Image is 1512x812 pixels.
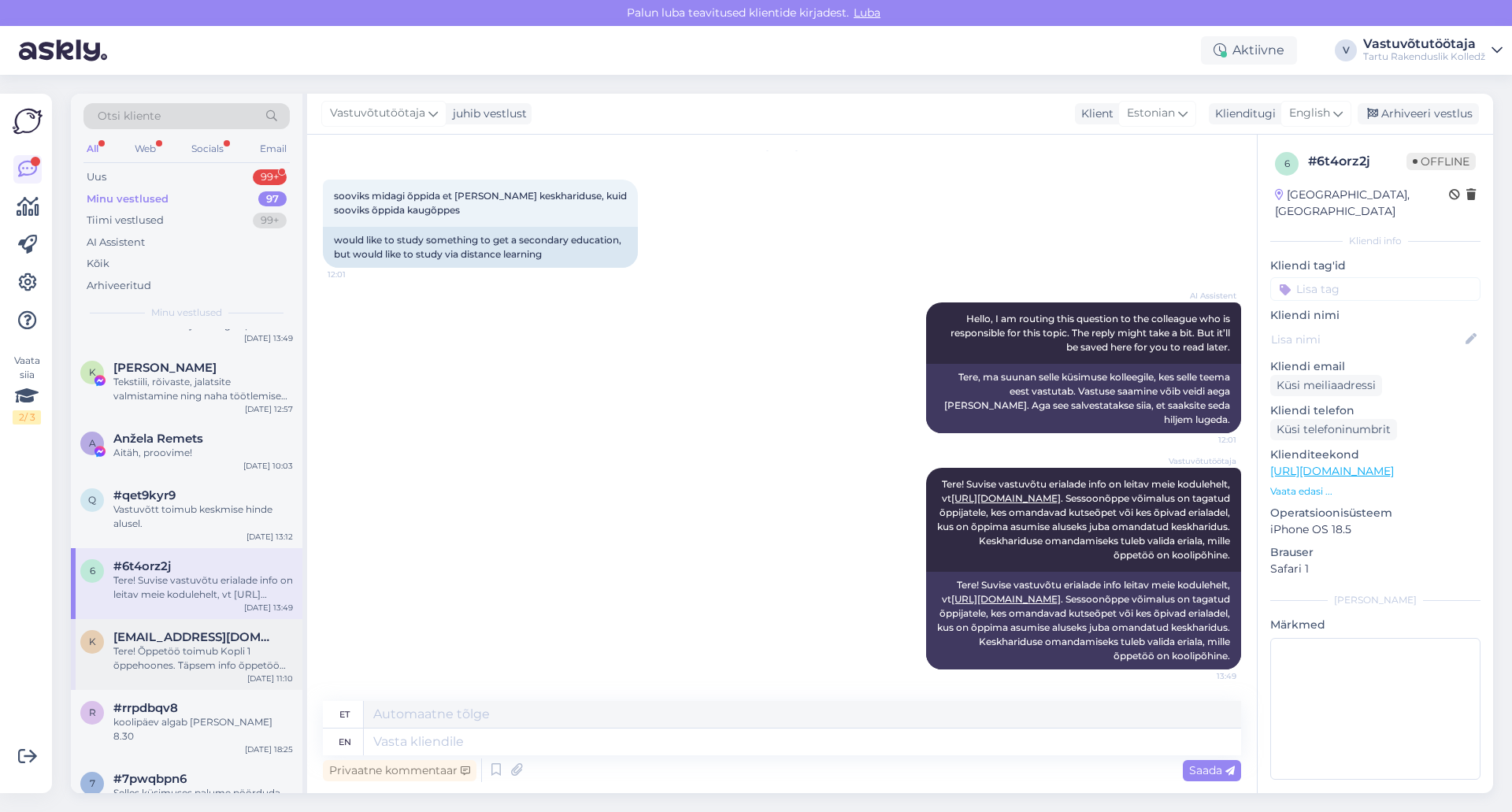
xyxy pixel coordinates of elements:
[1177,434,1236,446] span: 12:01
[1270,307,1480,324] p: Kliendi nimi
[1363,38,1503,63] a: VastuvõtutöötajaTartu Rakenduslik Kolledž
[113,361,217,375] span: Kristi Jõesaar
[1270,484,1480,499] p: Vaata edasi ...
[89,366,96,378] span: K
[1270,505,1480,521] p: Operatsioonisüsteem
[87,278,151,294] div: Arhiveeritud
[90,565,95,577] span: 6
[87,191,169,207] div: Minu vestlused
[113,375,293,403] div: Tekstiili, rõivaste, jalatsite valmistamine ning naha töötlemise õpperühma 1 EKAPi maksumus on 45...
[1270,544,1480,561] p: Brauser
[1270,593,1480,607] div: [PERSON_NAME]
[926,364,1241,433] div: Tere, ma suunan selle küsimuse kolleegile, kes selle teema eest vastutab. Vastuse saamine võib ve...
[1270,402,1480,419] p: Kliendi telefon
[1335,39,1357,61] div: V
[257,139,290,159] div: Email
[243,460,293,472] div: [DATE] 10:03
[339,729,351,755] div: en
[88,494,96,506] span: q
[113,488,176,502] span: #qet9kyr9
[951,313,1232,353] span: Hello, I am routing this question to the colleague who is responsible for this topic. The reply m...
[246,531,293,543] div: [DATE] 13:12
[113,630,277,644] span: kaili170@hotmail.com
[151,306,222,320] span: Minu vestlused
[245,403,293,415] div: [DATE] 12:57
[951,593,1061,605] a: [URL][DOMAIN_NAME]
[1363,38,1485,50] div: Vastuvõtutöötaja
[1406,153,1476,170] span: Offline
[87,235,145,250] div: AI Assistent
[1270,234,1480,248] div: Kliendi info
[87,256,109,272] div: Kõik
[1209,106,1276,122] div: Klienditugi
[245,743,293,755] div: [DATE] 18:25
[1308,152,1406,171] div: # 6t4orz2j
[113,644,293,673] div: Tere! Õppetöö toimub Kopli 1 õppehoones. Täpsem info õppetöö kohta edastatakse enne õppetöö algust.
[1270,277,1480,301] input: Lisa tag
[113,701,178,715] span: #rrpdbqv8
[849,6,885,20] span: Luba
[113,446,293,460] div: Aitäh, proovime!
[1363,50,1485,63] div: Tartu Rakenduslik Kolledž
[1270,464,1394,478] a: [URL][DOMAIN_NAME]
[98,108,161,124] span: Otsi kliente
[188,139,227,159] div: Socials
[13,354,41,425] div: Vaata siia
[113,772,187,786] span: #7pwqbpn6
[1270,561,1480,577] p: Safari 1
[258,191,287,207] div: 97
[247,673,293,684] div: [DATE] 11:10
[937,478,1232,561] span: Tere! Suvise vastuvõtu erialade info on leitav meie kodulehelt, vt . Sessoonõppe võimalus on taga...
[1127,105,1175,122] span: Estonian
[1177,290,1236,302] span: AI Assistent
[1169,455,1236,467] span: Vastuvõtutöötaja
[113,573,293,602] div: Tere! Suvise vastuvõtu erialade info on leitav meie kodulehelt, vt [URL][DOMAIN_NAME]. Sessoonõpp...
[323,227,638,268] div: would like to study something to get a secondary education, but would like to study via distance ...
[1189,763,1235,777] span: Saada
[339,701,350,728] div: et
[1270,447,1480,463] p: Klienditeekond
[1270,419,1397,440] div: Küsi telefoninumbrit
[113,559,171,573] span: #6t4orz2j
[1270,358,1480,375] p: Kliendi email
[1075,106,1114,122] div: Klient
[1201,36,1297,65] div: Aktiivne
[244,332,293,344] div: [DATE] 13:49
[334,190,629,216] span: sooviks midagi õppida et [PERSON_NAME] keskhariduse, kuid sooviks õppida kaugõppes
[89,706,96,718] span: r
[83,139,102,159] div: All
[1270,521,1480,538] p: iPhone OS 18.5
[323,760,476,781] div: Privaatne kommentaar
[1271,331,1462,348] input: Lisa nimi
[1284,158,1290,169] span: 6
[87,213,164,228] div: Tiimi vestlused
[90,777,95,789] span: 7
[328,269,387,280] span: 12:01
[926,572,1241,669] div: Tere! Suvise vastuvõtu erialade info leitav meie kodulehelt, vt . Sessoonõppe võimalus on tagatud...
[89,437,96,449] span: A
[89,636,96,647] span: k
[1270,258,1480,274] p: Kliendi tag'id
[253,169,287,185] div: 99+
[1358,103,1479,124] div: Arhiveeri vestlus
[113,715,293,743] div: koolipäev algab [PERSON_NAME] 8.30
[1177,670,1236,682] span: 13:49
[13,410,41,425] div: 2 / 3
[113,502,293,531] div: Vastuvõtt toimub keskmise hinde alusel.
[1275,187,1449,220] div: [GEOGRAPHIC_DATA], [GEOGRAPHIC_DATA]
[330,105,425,122] span: Vastuvõtutöötaja
[1270,617,1480,633] p: Märkmed
[13,106,43,136] img: Askly Logo
[113,432,203,446] span: Anžela Remets
[87,169,106,185] div: Uus
[132,139,159,159] div: Web
[447,106,527,122] div: juhib vestlust
[1289,105,1330,122] span: English
[244,602,293,614] div: [DATE] 13:49
[253,213,287,228] div: 99+
[1270,375,1382,396] div: Küsi meiliaadressi
[951,492,1061,504] a: [URL][DOMAIN_NAME]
